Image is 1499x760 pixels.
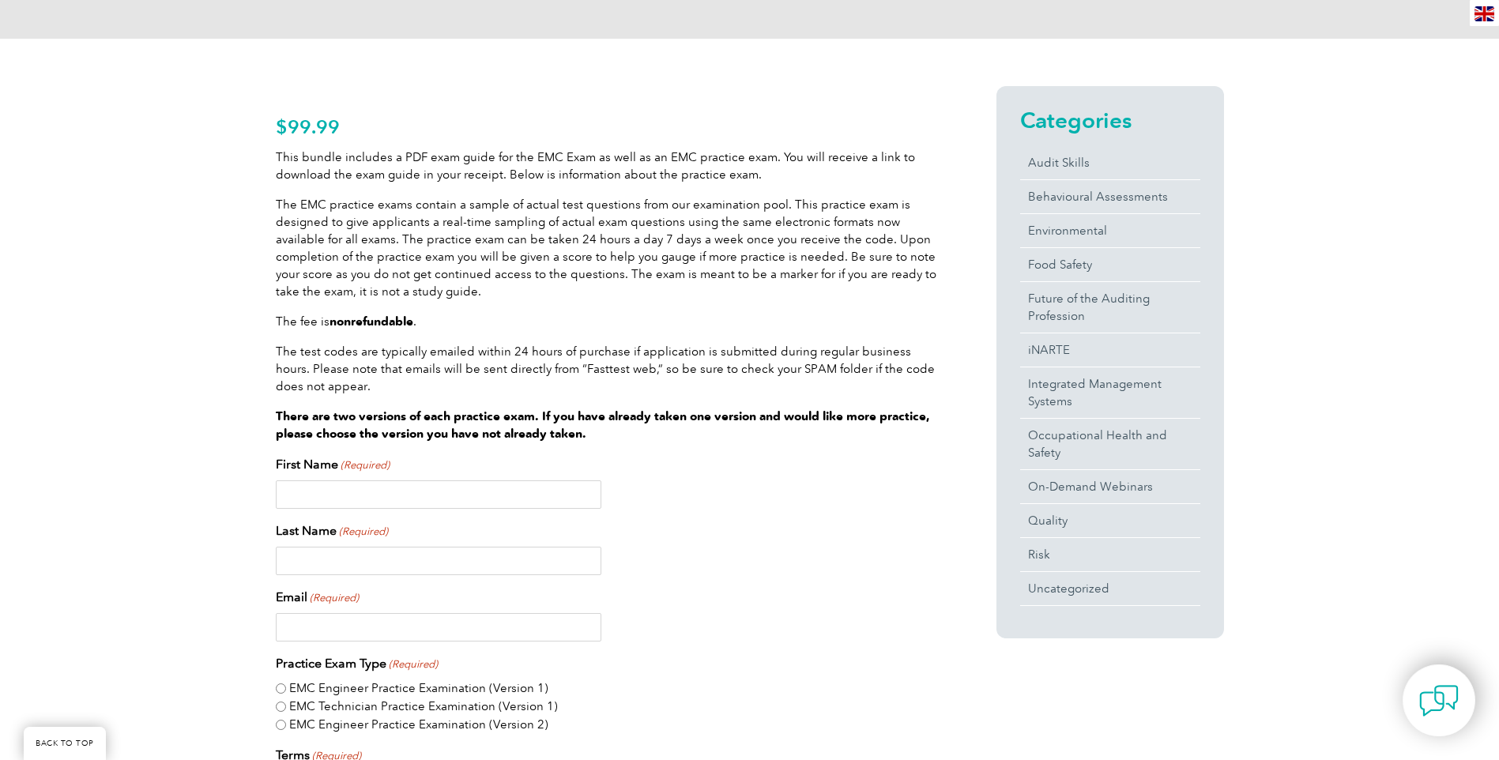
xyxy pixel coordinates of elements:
p: The fee is . [276,313,940,330]
strong: There are two versions of each practice exam. If you have already taken one version and would lik... [276,409,930,441]
a: BACK TO TOP [24,727,106,760]
strong: nonrefundable [330,314,413,329]
a: Risk [1020,538,1200,571]
a: Food Safety [1020,248,1200,281]
a: On-Demand Webinars [1020,470,1200,503]
bdi: 99.99 [276,115,340,138]
span: $ [276,115,288,138]
a: Uncategorized [1020,572,1200,605]
a: Integrated Management Systems [1020,367,1200,418]
span: (Required) [308,590,359,606]
label: EMC Engineer Practice Examination (Version 2) [289,716,548,734]
p: The EMC practice exams contain a sample of actual test questions from our examination pool. This ... [276,196,940,300]
h2: Categories [1020,107,1200,133]
legend: Practice Exam Type [276,654,438,673]
a: iNARTE [1020,333,1200,367]
a: Quality [1020,504,1200,537]
a: Occupational Health and Safety [1020,419,1200,469]
a: Future of the Auditing Profession [1020,282,1200,333]
span: (Required) [339,457,390,473]
label: EMC Technician Practice Examination (Version 1) [289,698,558,716]
a: Behavioural Assessments [1020,180,1200,213]
span: (Required) [387,657,438,672]
a: Audit Skills [1020,146,1200,179]
label: Last Name [276,521,388,540]
label: First Name [276,455,390,474]
p: The test codes are typically emailed within 24 hours of purchase if application is submitted duri... [276,343,940,395]
img: en [1475,6,1494,21]
label: Email [276,588,359,607]
p: This bundle includes a PDF exam guide for the EMC Exam as well as an EMC practice exam. You will ... [276,149,940,183]
label: EMC Engineer Practice Examination (Version 1) [289,679,548,698]
span: (Required) [337,524,388,540]
img: contact-chat.png [1419,681,1459,720]
a: Environmental [1020,214,1200,247]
